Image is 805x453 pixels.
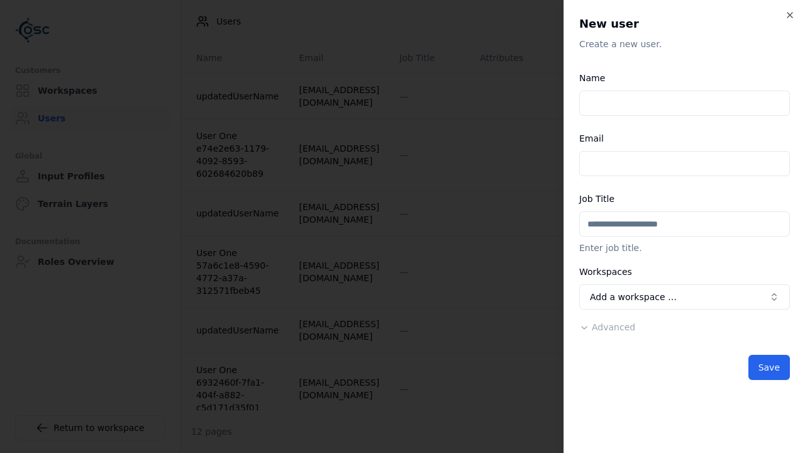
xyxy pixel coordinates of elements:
[579,321,635,333] button: Advanced
[579,38,790,50] p: Create a new user.
[579,267,632,277] label: Workspaces
[579,242,790,254] p: Enter job title.
[590,291,677,303] span: Add a workspace …
[579,73,605,83] label: Name
[579,15,790,33] h2: New user
[592,322,635,332] span: Advanced
[579,133,604,143] label: Email
[579,194,614,204] label: Job Title
[748,355,790,380] button: Save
